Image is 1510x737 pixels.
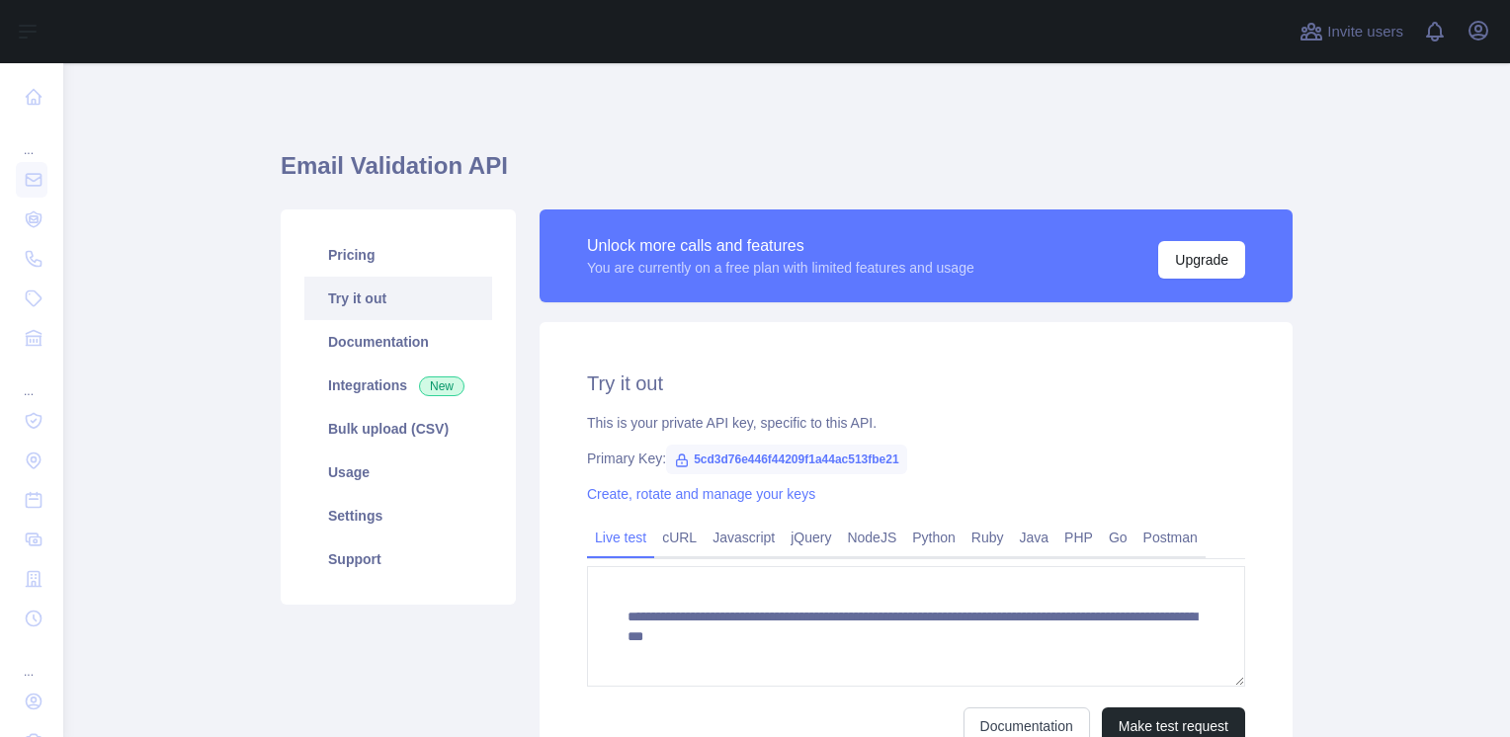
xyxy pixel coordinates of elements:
[587,413,1245,433] div: This is your private API key, specific to this API.
[783,522,839,553] a: jQuery
[587,486,815,502] a: Create, rotate and manage your keys
[1056,522,1101,553] a: PHP
[587,522,654,553] a: Live test
[587,258,974,278] div: You are currently on a free plan with limited features and usage
[904,522,964,553] a: Python
[281,150,1293,198] h1: Email Validation API
[1327,21,1403,43] span: Invite users
[1101,522,1135,553] a: Go
[839,522,904,553] a: NodeJS
[304,407,492,450] a: Bulk upload (CSV)
[419,376,464,396] span: New
[304,537,492,581] a: Support
[16,360,47,399] div: ...
[304,320,492,364] a: Documentation
[304,364,492,407] a: Integrations New
[1296,16,1407,47] button: Invite users
[1135,522,1206,553] a: Postman
[304,494,492,537] a: Settings
[304,450,492,494] a: Usage
[304,277,492,320] a: Try it out
[16,640,47,680] div: ...
[654,522,705,553] a: cURL
[587,369,1245,397] h2: Try it out
[1012,522,1057,553] a: Java
[587,234,974,258] div: Unlock more calls and features
[666,445,907,474] span: 5cd3d76e446f44209f1a44ac513fbe21
[1158,241,1245,279] button: Upgrade
[964,522,1012,553] a: Ruby
[16,119,47,158] div: ...
[587,449,1245,468] div: Primary Key:
[304,233,492,277] a: Pricing
[705,522,783,553] a: Javascript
